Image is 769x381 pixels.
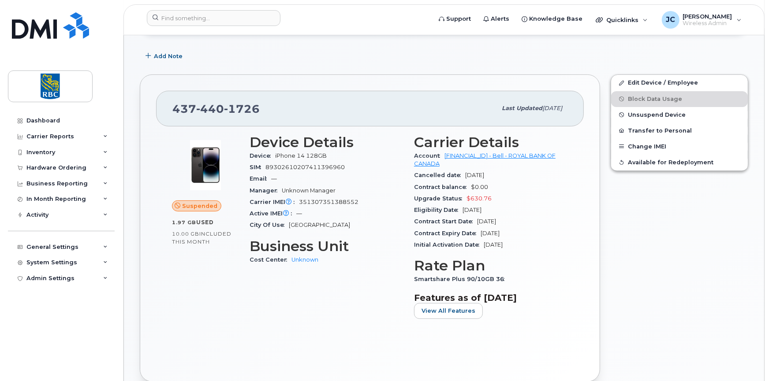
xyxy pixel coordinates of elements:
[282,187,336,194] span: Unknown Manager
[477,218,496,225] span: [DATE]
[481,230,500,237] span: [DATE]
[414,241,484,248] span: Initial Activation Date
[172,102,260,115] span: 437
[140,48,190,64] button: Add Note
[414,292,568,303] h3: Features as of [DATE]
[611,107,748,123] button: Unsuspend Device
[250,134,403,150] h3: Device Details
[196,102,224,115] span: 440
[414,207,463,213] span: Eligibility Date
[250,238,403,254] h3: Business Unit
[666,15,675,25] span: JC
[542,105,562,111] span: [DATE]
[414,172,465,178] span: Cancelled date
[289,222,350,228] span: [GEOGRAPHIC_DATA]
[467,195,492,202] span: $630.76
[250,164,265,170] span: SIM
[611,123,748,139] button: Transfer to Personal
[611,139,748,155] button: Change IMEI
[414,195,467,202] span: Upgrade Status
[515,10,589,28] a: Knowledge Base
[529,15,582,23] span: Knowledge Base
[414,134,568,150] h3: Carrier Details
[147,10,280,26] input: Find something...
[172,230,231,245] span: included this month
[465,172,484,178] span: [DATE]
[275,152,327,159] span: iPhone 14 128GB
[611,91,748,107] button: Block Data Usage
[172,231,199,237] span: 10.00 GB
[502,105,542,111] span: Last updated
[224,102,260,115] span: 1726
[154,52,183,60] span: Add Note
[414,258,568,274] h3: Rate Plan
[422,307,475,315] span: View All Features
[179,139,232,192] img: image20231002-3703462-njx0qo.jpeg
[491,15,509,23] span: Alerts
[250,210,296,217] span: Active IMEI
[606,16,638,23] span: Quicklinks
[414,303,483,319] button: View All Features
[628,111,686,118] span: Unsuspend Device
[250,175,271,182] span: Email
[683,13,732,20] span: [PERSON_NAME]
[656,11,748,29] div: Jenn Carlson
[414,230,481,237] span: Contract Expiry Date
[196,219,214,226] span: used
[446,15,471,23] span: Support
[683,20,732,27] span: Wireless Admin
[414,218,477,225] span: Contract Start Date
[611,155,748,170] button: Available for Redeployment
[291,256,318,263] a: Unknown
[265,164,345,170] span: 89302610207411396960
[296,210,302,217] span: —
[250,187,282,194] span: Manager
[463,207,482,213] span: [DATE]
[271,175,277,182] span: —
[471,184,488,190] span: $0.00
[484,241,503,248] span: [DATE]
[250,152,275,159] span: Device
[250,199,299,205] span: Carrier IMEI
[250,256,291,263] span: Cost Center
[590,11,654,29] div: Quicklinks
[433,10,477,28] a: Support
[414,276,509,282] span: Smartshare Plus 90/10GB 36
[477,10,515,28] a: Alerts
[299,199,358,205] span: 351307351388552
[250,222,289,228] span: City Of Use
[628,159,713,166] span: Available for Redeployment
[414,184,471,190] span: Contract balance
[611,75,748,91] a: Edit Device / Employee
[414,152,556,167] a: [FINANCIAL_ID] - Bell - ROYAL BANK OF CANADA
[414,152,444,159] span: Account
[182,202,217,210] span: Suspended
[172,219,196,226] span: 1.97 GB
